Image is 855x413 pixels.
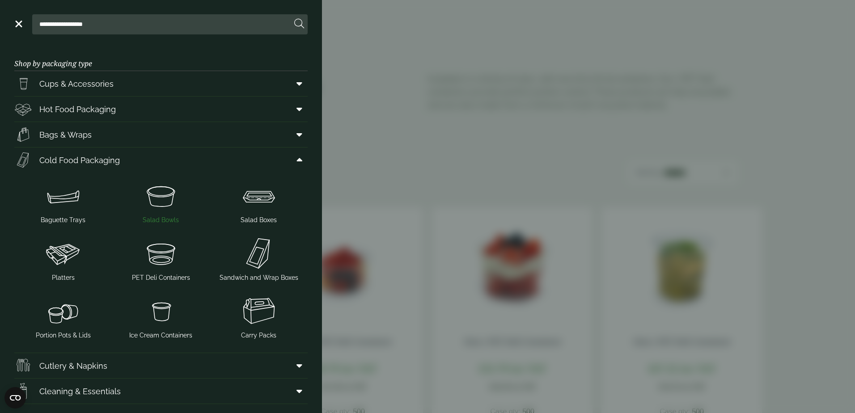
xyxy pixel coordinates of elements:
[39,103,116,115] span: Hot Food Packaging
[116,291,207,342] a: Ice Cream Containers
[18,236,109,271] img: Platter.svg
[52,273,75,282] span: Platters
[41,215,85,225] span: Baguette Trays
[14,151,32,169] img: Sandwich_box.svg
[213,291,304,342] a: Carry Packs
[18,234,109,284] a: Platters
[18,178,109,214] img: Baguette_tray.svg
[132,273,190,282] span: PET Deli Containers
[220,273,298,282] span: Sandwich and Wrap Boxes
[143,215,179,225] span: Salad Bowls
[39,360,107,372] span: Cutlery & Napkins
[213,234,304,284] a: Sandwich and Wrap Boxes
[18,293,109,329] img: PortionPots.svg
[14,147,308,173] a: Cold Food Packaging
[4,387,26,409] button: Open CMP widget
[39,385,121,397] span: Cleaning & Essentials
[14,357,32,375] img: Cutlery.svg
[116,178,207,214] img: SoupNsalad_bowls.svg
[14,71,308,96] a: Cups & Accessories
[14,379,308,404] a: Cleaning & Essentials
[213,236,304,271] img: Sandwich_box.svg
[18,291,109,342] a: Portion Pots & Lids
[241,215,277,225] span: Salad Boxes
[129,331,192,340] span: Ice Cream Containers
[213,176,304,227] a: Salad Boxes
[36,331,91,340] span: Portion Pots & Lids
[14,382,32,400] img: open-wipe.svg
[116,234,207,284] a: PET Deli Containers
[18,176,109,227] a: Baguette Trays
[14,75,32,93] img: PintNhalf_cup.svg
[213,178,304,214] img: Salad_box.svg
[14,45,308,71] h3: Shop by packaging type
[14,97,308,122] a: Hot Food Packaging
[116,236,207,271] img: PetDeli_container.svg
[116,293,207,329] img: SoupNoodle_container.svg
[14,122,308,147] a: Bags & Wraps
[39,129,92,141] span: Bags & Wraps
[241,331,276,340] span: Carry Packs
[14,353,308,378] a: Cutlery & Napkins
[116,176,207,227] a: Salad Bowls
[39,78,114,90] span: Cups & Accessories
[213,293,304,329] img: Picnic_box.svg
[39,154,120,166] span: Cold Food Packaging
[14,100,32,118] img: Deli_box.svg
[14,126,32,143] img: Paper_carriers.svg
